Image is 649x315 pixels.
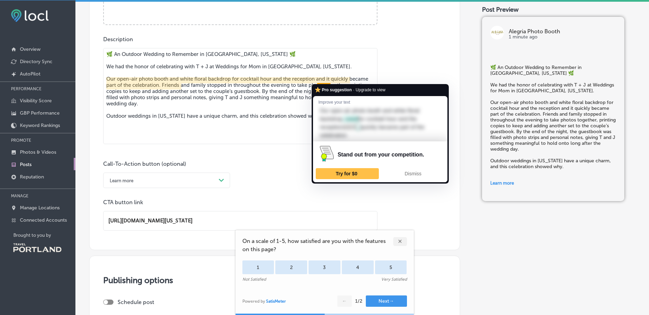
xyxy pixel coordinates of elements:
[509,29,616,34] p: Alegria Photo Booth
[103,48,377,144] textarea: To enrich screen reader interactions, please activate Accessibility in Grammarly extension settings
[20,149,56,155] p: Photos & Videos
[20,122,60,128] p: Keyword Rankings
[20,162,32,167] p: Posts
[20,110,60,116] p: GBP Performance
[242,260,274,274] div: 1
[103,161,186,167] label: Call-To-Action button (optional)
[509,34,616,40] p: 1 minute ago
[20,174,44,180] p: Reputation
[393,237,407,246] div: ✕
[242,277,266,282] div: Not Satisfied
[103,275,446,285] h3: Publishing options
[20,98,52,104] p: Visibility Score
[490,180,514,186] span: Learn more
[110,178,133,183] div: Learn more
[103,145,377,150] span: Summary (669/1500)
[20,217,67,223] p: Connected Accounts
[275,260,307,274] div: 2
[309,260,340,274] div: 3
[242,237,393,254] span: On a scale of 1-5, how satisfied are you with the features on this page?
[337,295,352,307] button: ←
[20,59,52,65] p: Directory Sync
[118,299,154,305] label: Schedule post
[381,277,407,282] div: Very Satisfied
[342,260,374,274] div: 4
[13,233,75,238] p: Brought to you by
[490,176,616,190] a: Learn more
[375,260,407,274] div: 5
[103,36,133,43] label: Description
[490,26,504,39] img: logo
[11,9,49,22] img: fda3e92497d09a02dc62c9cd864e3231.png
[266,299,286,304] a: SatisMeter
[20,205,60,211] p: Manage Locations
[482,6,635,13] div: Post Preview
[355,298,362,304] div: 1 / 2
[103,199,377,206] p: CTA button link
[13,243,61,252] img: Travel Portland
[20,46,40,52] p: Overview
[20,71,40,77] p: AutoPilot
[490,65,616,170] h5: 🌿 An Outdoor Wedding to Remember in [GEOGRAPHIC_DATA], [US_STATE] 🌿 We had the honor of celebrati...
[242,299,286,304] div: Powered by
[366,295,407,307] button: Next→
